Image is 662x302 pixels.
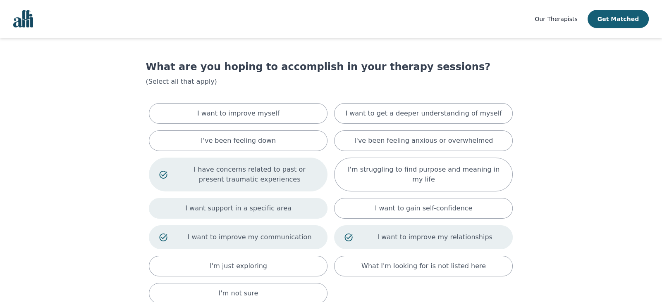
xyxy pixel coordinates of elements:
p: I want to improve my relationships [367,232,503,242]
h1: What are you hoping to accomplish in your therapy sessions? [146,60,516,73]
p: I'm just exploring [210,261,267,271]
a: Our Therapists [535,14,577,24]
p: I want to gain self-confidence [375,203,473,213]
span: Our Therapists [535,16,577,22]
p: I want to improve myself [197,109,280,118]
p: I'm not sure [219,288,258,298]
p: I've been feeling anxious or overwhelmed [354,136,493,146]
p: I want to improve my communication [182,232,318,242]
p: (Select all that apply) [146,77,516,87]
p: I'm struggling to find purpose and meaning in my life [344,165,502,184]
p: I've been feeling down [201,136,276,146]
p: I want to get a deeper understanding of myself [345,109,502,118]
p: I want support in a specific area [185,203,292,213]
img: alli logo [13,10,33,28]
button: Get Matched [588,10,649,28]
p: I have concerns related to past or present traumatic experiences [182,165,318,184]
p: What I'm looking for is not listed here [361,261,486,271]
